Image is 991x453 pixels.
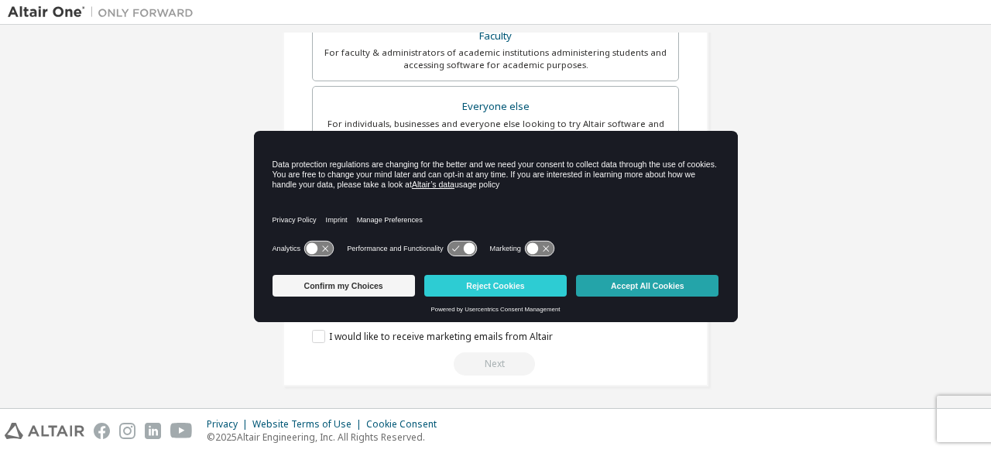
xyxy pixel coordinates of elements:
[322,118,669,142] div: For individuals, businesses and everyone else looking to try Altair software and explore our prod...
[207,431,446,444] p: © 2025 Altair Engineering, Inc. All Rights Reserved.
[207,418,252,431] div: Privacy
[322,26,669,47] div: Faculty
[119,423,135,439] img: instagram.svg
[312,352,679,376] div: Read and acccept EULA to continue
[322,96,669,118] div: Everyone else
[145,423,161,439] img: linkedin.svg
[312,330,553,343] label: I would like to receive marketing emails from Altair
[5,423,84,439] img: altair_logo.svg
[252,418,366,431] div: Website Terms of Use
[94,423,110,439] img: facebook.svg
[322,46,669,71] div: For faculty & administrators of academic institutions administering students and accessing softwa...
[8,5,201,20] img: Altair One
[366,418,446,431] div: Cookie Consent
[170,423,193,439] img: youtube.svg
